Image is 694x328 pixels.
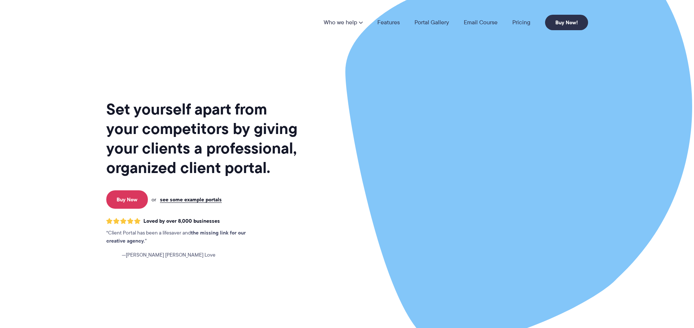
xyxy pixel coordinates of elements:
[152,196,156,203] span: or
[143,218,220,224] span: Loved by over 8,000 businesses
[377,20,400,25] a: Features
[106,99,299,177] h1: Set yourself apart from your competitors by giving your clients a professional, organized client ...
[160,196,222,203] a: see some example portals
[106,190,148,209] a: Buy Now
[106,229,261,245] p: Client Portal has been a lifesaver and .
[545,15,588,30] a: Buy Now!
[512,20,530,25] a: Pricing
[464,20,498,25] a: Email Course
[324,20,363,25] a: Who we help
[106,229,246,245] strong: the missing link for our creative agency
[414,20,449,25] a: Portal Gallery
[122,251,216,259] span: [PERSON_NAME] [PERSON_NAME] Love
